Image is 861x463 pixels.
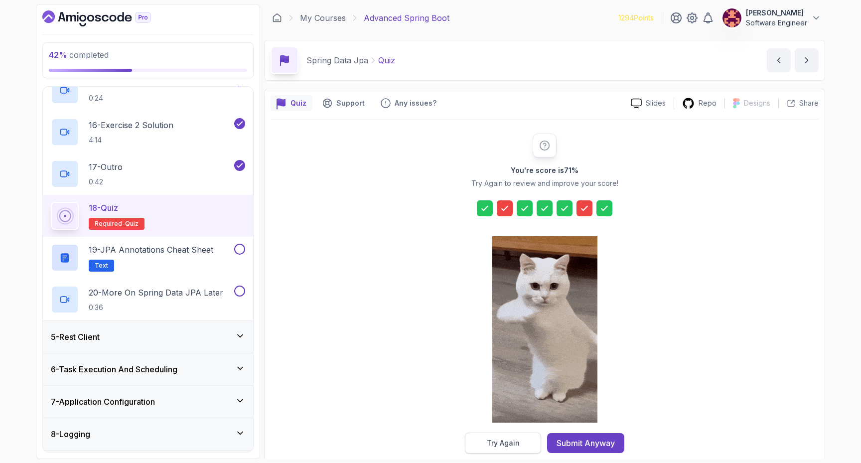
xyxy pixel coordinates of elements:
[492,236,597,423] img: cool-cat
[623,98,674,109] a: Slides
[89,161,123,173] p: 17 - Outro
[89,303,223,312] p: 0:36
[125,220,139,228] span: quiz
[43,321,253,353] button: 5-Rest Client
[51,396,155,408] h3: 7 - Application Configuration
[395,98,436,108] p: Any issues?
[43,418,253,450] button: 8-Logging
[646,98,666,108] p: Slides
[89,119,173,131] p: 16 - Exercise 2 Solution
[795,48,819,72] button: next content
[42,10,174,26] a: Dashboard
[316,95,371,111] button: Support button
[722,8,741,27] img: user profile image
[51,286,245,313] button: 20-More On Spring Data JPA Later0:36
[43,386,253,418] button: 7-Application Configuration
[51,160,245,188] button: 17-Outro0:42
[271,95,312,111] button: quiz button
[375,95,442,111] button: Feedback button
[487,438,520,448] div: Try Again
[51,202,245,230] button: 18-QuizRequired-quiz
[290,98,306,108] p: Quiz
[43,353,253,385] button: 6-Task Execution And Scheduling
[51,118,245,146] button: 16-Exercise 2 Solution4:14
[746,18,807,28] p: Software Engineer
[378,54,395,66] p: Quiz
[471,178,618,188] p: Try Again to review and improve your score!
[51,76,245,104] button: 15-Exercise 20:24
[618,13,654,23] p: 1294 Points
[557,437,615,449] div: Submit Anyway
[89,177,123,187] p: 0:42
[511,165,578,175] h2: You're score is 71 %
[306,54,368,66] p: Spring Data Jpa
[89,202,118,214] p: 18 - Quiz
[699,98,717,108] p: Repo
[89,93,139,103] p: 0:24
[465,433,541,454] button: Try Again
[799,98,819,108] p: Share
[49,50,67,60] span: 42 %
[272,13,282,23] a: Dashboard
[51,244,245,272] button: 19-JPA Annotations Cheat SheetText
[300,12,346,24] a: My Courses
[547,433,624,453] button: Submit Anyway
[778,98,819,108] button: Share
[746,8,807,18] p: [PERSON_NAME]
[674,97,724,110] a: Repo
[95,262,108,270] span: Text
[51,428,90,440] h3: 8 - Logging
[89,287,223,299] p: 20 - More On Spring Data JPA Later
[767,48,791,72] button: previous content
[722,8,821,28] button: user profile image[PERSON_NAME]Software Engineer
[89,135,173,145] p: 4:14
[51,363,177,375] h3: 6 - Task Execution And Scheduling
[364,12,449,24] p: Advanced Spring Boot
[51,331,100,343] h3: 5 - Rest Client
[95,220,125,228] span: Required-
[49,50,109,60] span: completed
[744,98,770,108] p: Designs
[336,98,365,108] p: Support
[89,244,213,256] p: 19 - JPA Annotations Cheat Sheet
